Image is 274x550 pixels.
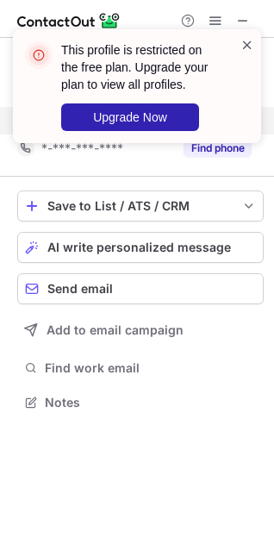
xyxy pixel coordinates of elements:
button: Find work email [17,356,264,380]
span: Send email [47,282,113,296]
button: AI write personalized message [17,232,264,263]
div: Save to List / ATS / CRM [47,199,234,213]
span: Add to email campaign [47,323,184,337]
img: error [25,41,53,69]
header: This profile is restricted on the free plan. Upgrade your plan to view all profiles. [61,41,220,93]
span: Notes [45,395,257,410]
button: save-profile-one-click [17,191,264,222]
span: Find work email [45,360,257,376]
span: AI write personalized message [47,241,231,254]
img: ContactOut v5.3.10 [17,10,121,31]
button: Upgrade Now [61,103,199,131]
span: Upgrade Now [93,110,167,124]
button: Add to email campaign [17,315,264,346]
button: Notes [17,391,264,415]
button: Send email [17,273,264,304]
